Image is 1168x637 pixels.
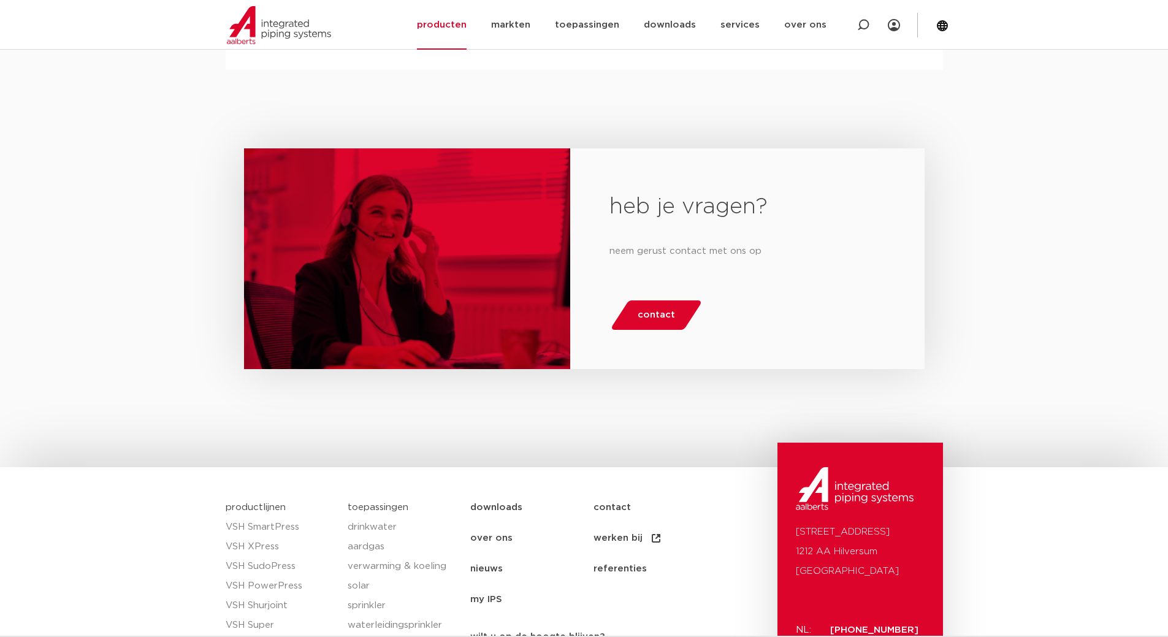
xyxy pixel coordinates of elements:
[226,517,336,537] a: VSH SmartPress
[470,492,594,523] a: downloads
[348,557,458,576] a: verwarming & koeling
[610,300,703,330] a: contact
[470,554,594,584] a: nieuws
[348,616,458,635] a: waterleidingsprinkler
[226,616,336,635] a: VSH Super
[226,503,286,512] a: productlijnen
[470,584,594,615] a: my IPS
[226,596,336,616] a: VSH Shurjoint
[594,523,717,554] a: werken bij
[226,537,336,557] a: VSH XPress
[470,492,771,615] nav: Menu
[348,503,408,512] a: toepassingen
[796,522,925,581] p: [STREET_ADDRESS] 1212 AA Hilversum [GEOGRAPHIC_DATA]
[348,596,458,616] a: sprinkler
[348,517,458,537] a: drinkwater
[226,557,336,576] a: VSH SudoPress
[830,625,918,635] a: [PHONE_NUMBER]
[638,305,675,325] span: contact
[594,492,717,523] a: contact
[609,242,885,261] p: neem gerust contact met ons op
[609,193,885,222] h2: heb je vragen?
[594,554,717,584] a: referenties
[470,523,594,554] a: over ons
[226,576,336,596] a: VSH PowerPress
[348,576,458,596] a: solar
[348,537,458,557] a: aardgas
